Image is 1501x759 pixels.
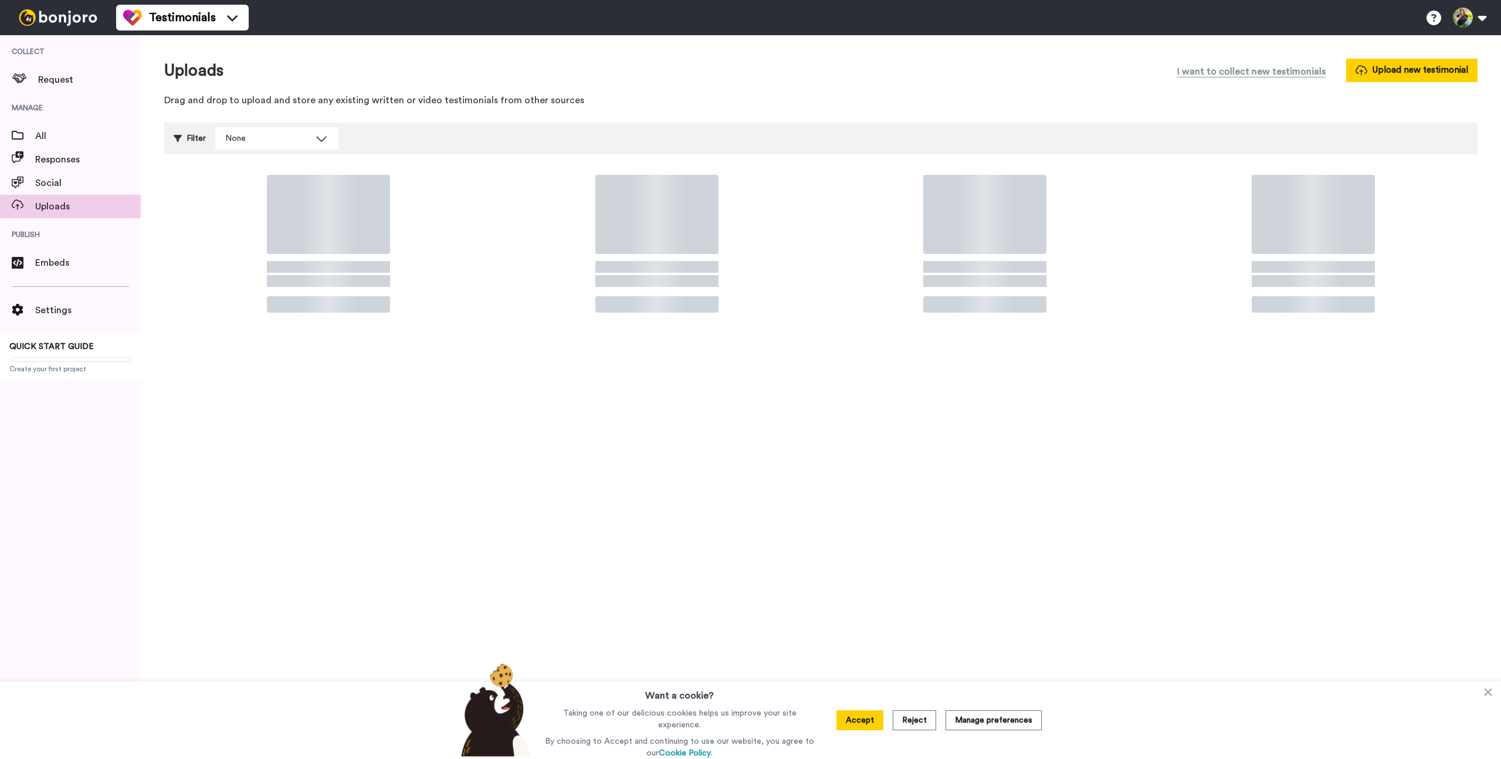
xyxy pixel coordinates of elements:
img: bj-logo-header-white.svg [14,9,102,26]
h3: Want a cookie? [645,682,714,703]
span: QUICK START GUIDE [9,343,94,351]
img: bear-with-cookie.png [450,663,537,757]
span: Create your first project [9,364,131,374]
div: None [225,133,310,144]
button: Manage preferences [946,710,1042,730]
img: tm-color.svg [123,8,142,27]
span: Embeds [35,256,141,270]
span: Request [38,73,141,87]
span: All [35,129,141,143]
div: Filter [174,127,206,150]
span: Responses [35,153,141,167]
button: Upload new testimonial [1346,59,1478,82]
p: Drag and drop to upload and store any existing written or video testimonials from other sources [164,94,1478,107]
button: Reject [893,710,936,730]
button: I want to collect new testimonials [1168,59,1334,82]
span: Testimonials [149,9,216,26]
p: Taking one of our delicious cookies helps us improve your site experience. [542,707,817,731]
span: Settings [35,303,141,317]
a: Cookie Policy [659,749,711,757]
button: Accept [836,710,883,730]
span: I want to collect new testimonials [1177,65,1326,79]
h1: Uploads [164,62,223,80]
span: Social [35,176,141,190]
p: By choosing to Accept and continuing to use our website, you agree to our . [542,736,817,759]
span: Uploads [35,199,141,214]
